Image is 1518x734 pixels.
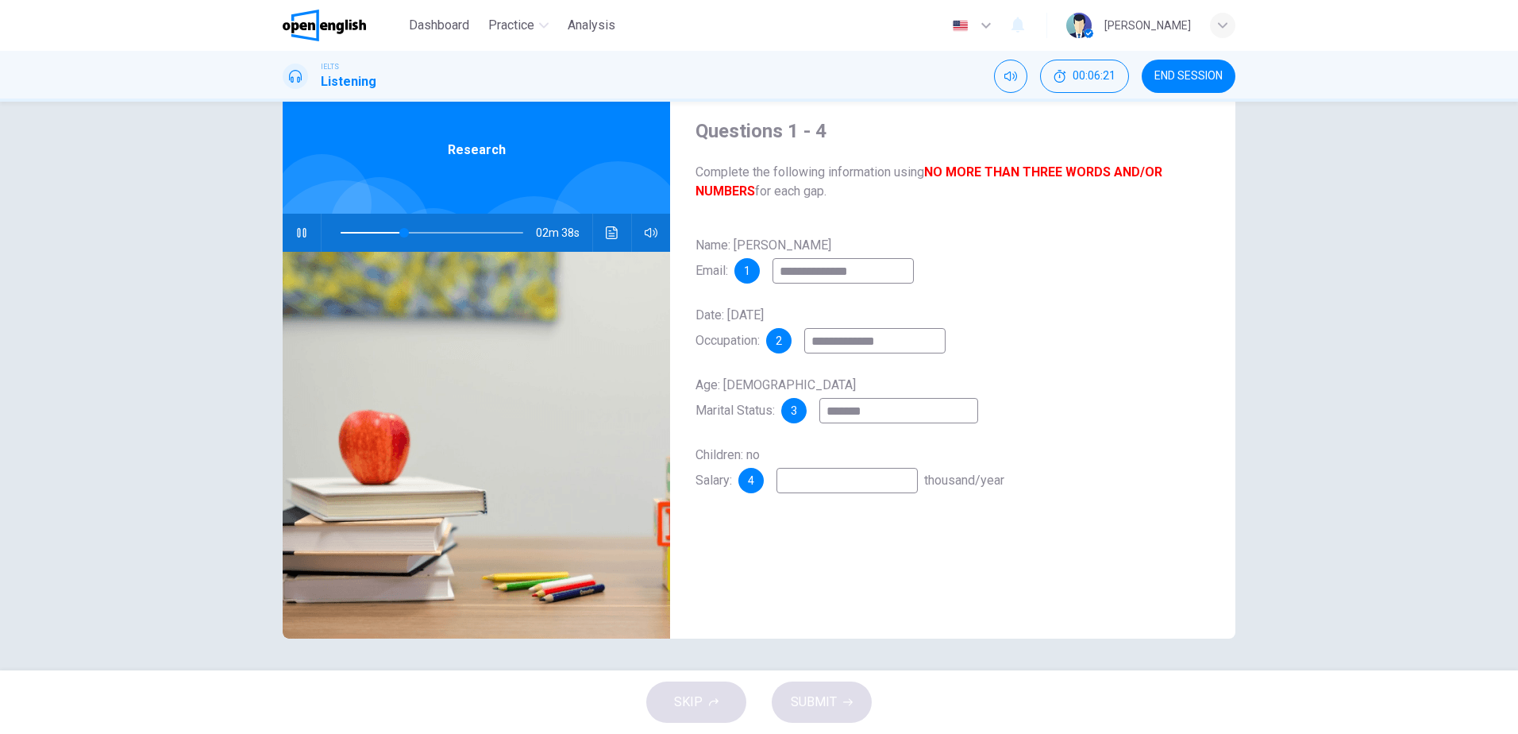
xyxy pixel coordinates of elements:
[695,118,1210,144] h4: Questions 1 - 4
[994,60,1027,93] div: Mute
[1154,70,1223,83] span: END SESSION
[568,16,615,35] span: Analysis
[321,72,376,91] h1: Listening
[283,252,670,639] img: Research
[744,265,750,276] span: 1
[1104,16,1191,35] div: [PERSON_NAME]
[695,447,760,488] span: Children: no Salary:
[695,163,1210,201] span: Complete the following information using for each gap.
[924,473,1004,488] span: thousand/year
[695,377,856,418] span: Age: [DEMOGRAPHIC_DATA] Marital Status:
[488,16,534,35] span: Practice
[1040,60,1129,93] div: Hide
[1066,13,1092,38] img: Profile picture
[776,335,782,346] span: 2
[1040,60,1129,93] button: 00:06:21
[950,20,970,32] img: en
[599,214,625,252] button: Click to see the audio transcription
[695,238,831,278] span: Name: [PERSON_NAME] Email:
[1142,60,1235,93] button: END SESSION
[321,61,339,72] span: IELTS
[448,141,506,160] span: Research
[791,405,797,416] span: 3
[695,164,1162,199] b: NO MORE THAN THREE WORDS AND/OR NUMBERS
[1073,70,1115,83] span: 00:06:21
[283,10,366,41] img: OpenEnglish logo
[482,11,555,40] button: Practice
[748,475,754,486] span: 4
[403,11,476,40] button: Dashboard
[409,16,469,35] span: Dashboard
[536,214,592,252] span: 02m 38s
[561,11,622,40] button: Analysis
[283,10,403,41] a: OpenEnglish logo
[695,307,764,348] span: Date: [DATE] Occupation:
